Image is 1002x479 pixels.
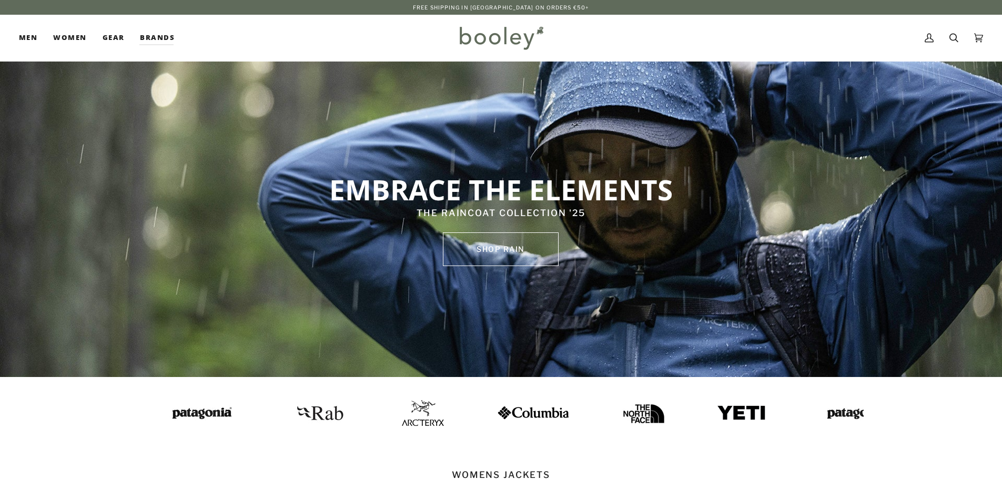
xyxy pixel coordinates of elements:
[45,15,94,61] a: Women
[53,33,86,43] span: Women
[443,232,559,266] a: SHOP rain
[103,33,125,43] span: Gear
[19,33,37,43] span: Men
[95,15,133,61] a: Gear
[140,33,175,43] span: Brands
[199,172,803,207] p: EMBRACE THE ELEMENTS
[199,207,803,220] p: THE RAINCOAT COLLECTION '25
[413,3,589,12] p: Free Shipping in [GEOGRAPHIC_DATA] on Orders €50+
[19,15,45,61] a: Men
[132,15,183,61] a: Brands
[455,23,547,53] img: Booley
